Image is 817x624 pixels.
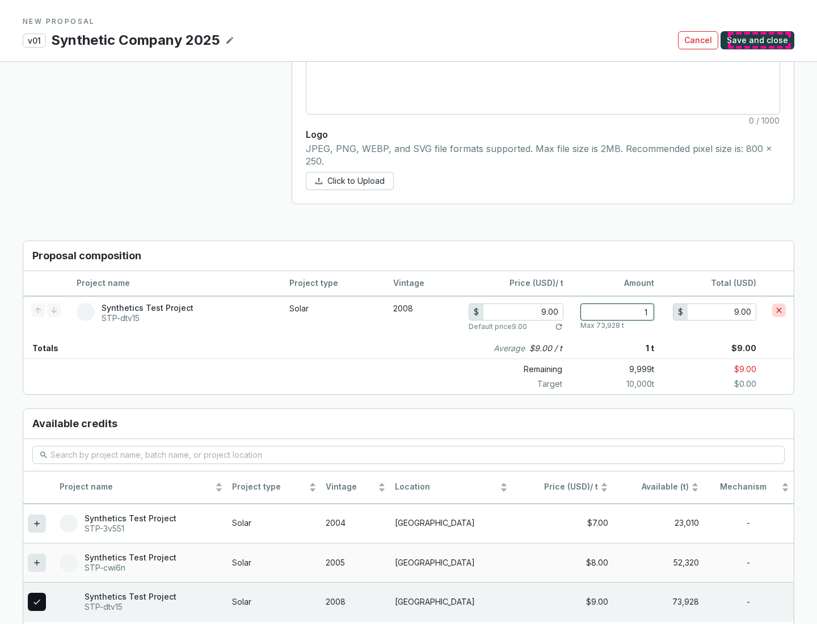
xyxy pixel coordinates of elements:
div: $ [673,304,688,320]
span: upload [315,177,323,185]
th: Project type [281,271,385,296]
td: - [704,582,794,621]
td: 23,010 [613,504,704,543]
p: JPEG, PNG, WEBP, and SVG file formats supported. Max file size is 2MB. Recommended pixel size is:... [306,143,780,167]
p: Default price 9.00 [469,322,527,331]
td: 52,320 [613,543,704,582]
p: Synthetics Test Project [102,303,193,313]
p: Synthetics Test Project [85,553,176,563]
td: 73,928 [613,582,704,621]
h3: Available credits [23,409,794,439]
span: Vintage [326,482,376,492]
div: $8.00 [517,558,608,568]
span: Location [395,482,498,492]
p: 9,999 t [571,361,654,377]
span: Project name [60,482,213,492]
button: Save and close [721,31,794,49]
p: STP-dtv15 [102,313,193,323]
p: Synthetics Test Project [85,592,176,602]
span: Total (USD) [711,278,756,288]
th: Available (t) [613,471,704,504]
h3: Proposal composition [23,241,794,271]
span: Available (t) [617,482,689,492]
p: 10,000 t [571,378,654,390]
p: Logo [306,128,780,141]
td: 2008 [321,582,390,621]
span: Price (USD) [509,278,555,288]
th: Project name [69,271,281,296]
td: Solar [228,504,321,543]
p: $0.00 [654,378,794,390]
p: NEW PROPOSAL [23,17,794,26]
button: Cancel [678,31,718,49]
p: STP-3v551 [85,524,176,534]
p: v01 [23,33,46,48]
div: $7.00 [517,518,608,529]
p: $9.00 [654,338,794,359]
th: Location [390,471,512,504]
span: Mechanism [708,482,779,492]
th: Project type [228,471,321,504]
th: Amount [571,271,662,296]
td: - [704,504,794,543]
th: Project name [55,471,228,504]
p: $9.00 / t [529,343,562,354]
p: Max 73,928 t [580,321,624,330]
td: 2005 [321,543,390,582]
p: STP-cwi6n [85,563,176,573]
th: Vintage [321,471,390,504]
td: - [704,543,794,582]
td: Solar [228,543,321,582]
span: Price (USD) [544,482,590,491]
button: Click to Upload [306,172,394,190]
p: Synthetic Company 2025 [50,31,221,50]
th: / t [461,271,571,296]
p: Totals [23,338,58,359]
p: [GEOGRAPHIC_DATA] [395,597,508,608]
span: Click to Upload [327,175,385,187]
i: Average [494,343,525,354]
p: $9.00 [654,361,794,377]
span: Save and close [727,35,788,46]
span: / t [517,482,598,492]
div: $9.00 [517,597,608,608]
th: Vintage [385,271,461,296]
td: 2004 [321,504,390,543]
td: 2008 [385,296,461,338]
p: Remaining [469,361,571,377]
p: Synthetics Test Project [85,513,176,524]
span: Project type [232,482,306,492]
td: Solar [228,582,321,621]
p: [GEOGRAPHIC_DATA] [395,518,508,529]
span: Cancel [684,35,712,46]
input: Search by project name, batch name, or project location [50,449,768,461]
th: Mechanism [704,471,794,504]
td: Solar [281,296,385,338]
p: 1 t [571,338,654,359]
div: $ [469,304,483,320]
p: [GEOGRAPHIC_DATA] [395,558,508,568]
p: Target [469,378,571,390]
p: STP-dtv15 [85,602,176,612]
